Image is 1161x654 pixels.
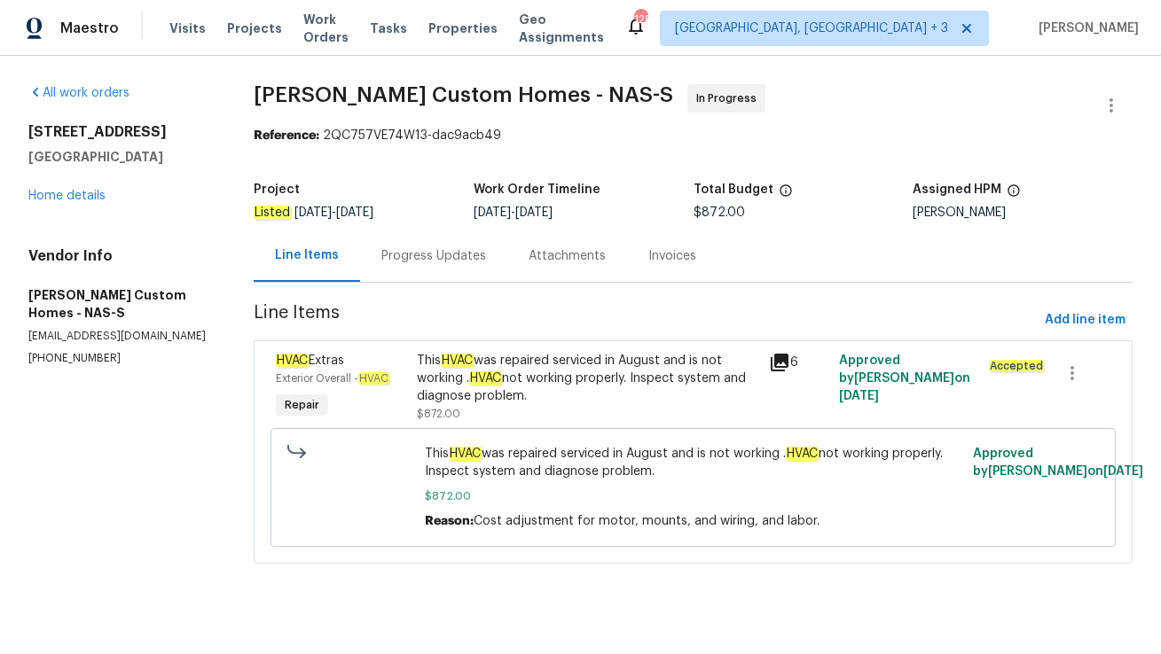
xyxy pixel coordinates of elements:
[913,183,1001,196] h5: Assigned HPM
[276,354,344,368] span: Extras
[28,87,129,99] a: All work orders
[254,183,300,196] h5: Project
[254,206,291,220] em: Listed
[227,19,282,37] span: Projects
[336,206,373,219] span: [DATE]
[417,409,460,419] span: $872.00
[449,447,482,461] em: HVAC
[254,129,319,142] b: Reference:
[675,19,948,37] span: [GEOGRAPHIC_DATA], [GEOGRAPHIC_DATA] + 3
[28,148,211,166] h5: [GEOGRAPHIC_DATA]
[529,247,606,265] div: Attachments
[428,19,498,37] span: Properties
[254,304,1038,337] span: Line Items
[275,246,339,264] div: Line Items
[28,351,211,366] p: [PHONE_NUMBER]
[254,84,673,105] span: [PERSON_NAME] Custom Homes - NAS-S
[425,515,474,527] span: Reason:
[254,127,1133,144] div: 2QC757VE74W13-dac9acb49
[417,352,758,405] div: This was repaired serviced in August and is not working . not working properly. Inspect system an...
[694,183,773,196] h5: Total Budget
[913,206,1133,219] div: [PERSON_NAME]
[519,11,604,46] span: Geo Assignments
[474,206,553,219] span: -
[474,183,600,196] h5: Work Order Timeline
[425,487,962,505] span: $872.00
[839,390,879,402] span: [DATE]
[694,206,745,219] span: $872.00
[294,206,332,219] span: [DATE]
[28,329,211,344] p: [EMAIL_ADDRESS][DOMAIN_NAME]
[370,22,407,35] span: Tasks
[303,11,349,46] span: Work Orders
[425,445,962,480] span: This was repaired serviced in August and is not working . not working properly. Inspect system an...
[276,373,389,384] span: Exterior Overall -
[779,183,793,206] span: The total cost of line items that have been proposed by Opendoor. This sum includes line items th...
[515,206,553,219] span: [DATE]
[634,11,647,28] div: 128
[474,515,820,527] span: Cost adjustment for motor, mounts, and wiring, and labor.
[28,190,106,202] a: Home details
[648,247,696,265] div: Invoices
[696,90,764,107] span: In Progress
[278,396,326,414] span: Repair
[989,360,1044,372] em: Accepted
[973,448,1144,478] span: Approved by [PERSON_NAME] on
[1032,19,1139,37] span: [PERSON_NAME]
[769,352,828,373] div: 6
[839,354,970,402] span: Approved by [PERSON_NAME] on
[358,372,389,385] em: HVAC
[1038,304,1133,337] button: Add line item
[474,206,511,219] span: [DATE]
[28,247,211,265] h4: Vendor Info
[1104,465,1144,478] span: [DATE]
[294,206,373,219] span: -
[381,247,486,265] div: Progress Updates
[786,447,819,461] em: HVAC
[469,371,502,385] em: HVAC
[1007,183,1021,206] span: The hpm assigned to this work order.
[60,19,119,37] span: Maestro
[28,286,211,322] h5: [PERSON_NAME] Custom Homes - NAS-S
[276,354,309,368] em: HVAC
[28,123,211,141] h2: [STREET_ADDRESS]
[169,19,206,37] span: Visits
[1045,309,1126,331] span: Add line item
[441,354,474,368] em: HVAC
